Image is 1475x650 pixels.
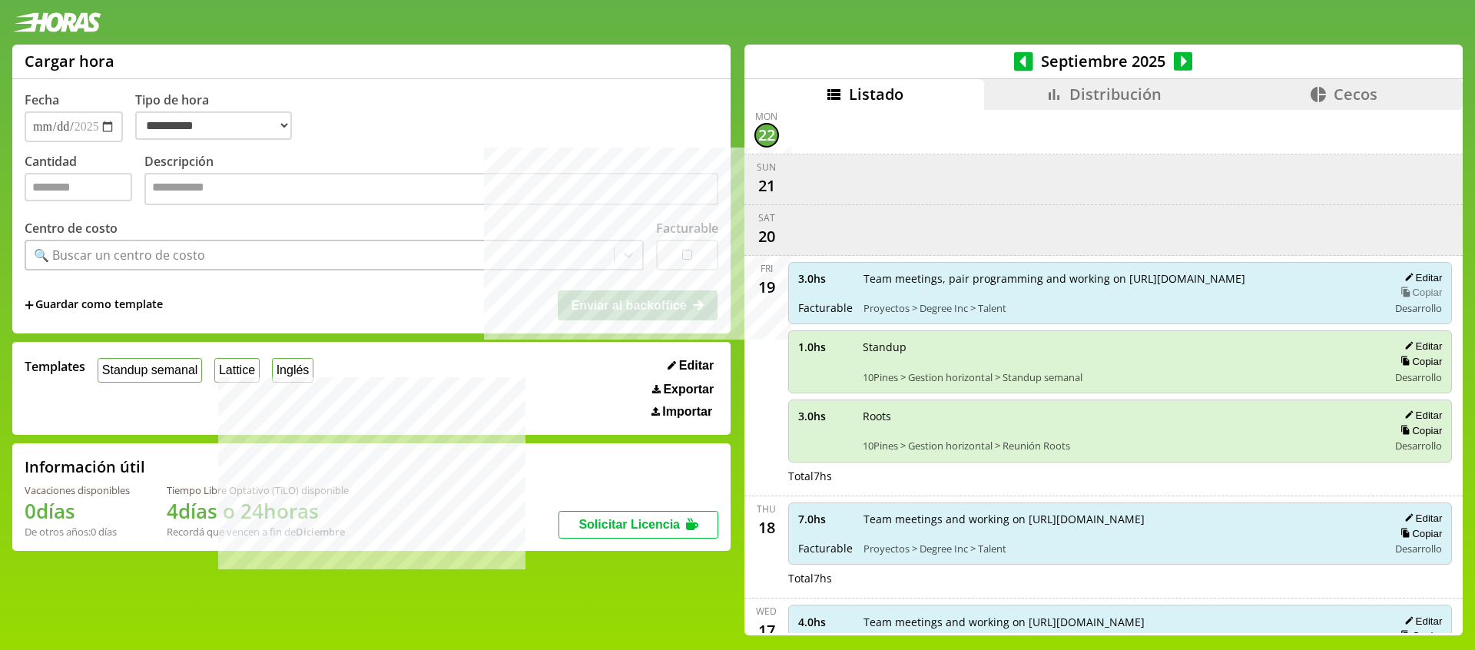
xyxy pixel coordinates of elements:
[25,297,163,313] span: +Guardar como template
[25,153,144,209] label: Cantidad
[863,340,1378,354] span: Standup
[663,383,714,396] span: Exportar
[1334,84,1377,104] span: Cecos
[167,483,349,497] div: Tiempo Libre Optativo (TiLO) disponible
[863,512,1378,526] span: Team meetings and working on [URL][DOMAIN_NAME]
[754,516,779,540] div: 18
[135,111,292,140] select: Tipo de hora
[25,456,145,477] h2: Información útil
[25,51,114,71] h1: Cargar hora
[798,512,853,526] span: 7.0 hs
[1396,629,1442,642] button: Copiar
[863,439,1378,453] span: 10Pines > Gestion horizontal > Reunión Roots
[798,340,852,354] span: 1.0 hs
[756,605,777,618] div: Wed
[25,483,130,497] div: Vacaciones disponibles
[757,502,776,516] div: Thu
[144,153,718,209] label: Descripción
[788,571,1453,585] div: Total 7 hs
[744,110,1463,633] div: scrollable content
[25,525,130,539] div: De otros años: 0 días
[648,382,718,397] button: Exportar
[25,297,34,313] span: +
[578,518,680,531] span: Solicitar Licencia
[25,497,130,525] h1: 0 días
[144,173,718,205] textarea: Descripción
[863,615,1378,629] span: Team meetings and working on [URL][DOMAIN_NAME]
[214,358,260,382] button: Lattice
[25,173,132,201] input: Cantidad
[798,615,853,629] span: 4.0 hs
[25,91,59,108] label: Fecha
[863,301,1378,315] span: Proyectos > Degree Inc > Talent
[798,271,853,286] span: 3.0 hs
[1395,542,1442,555] span: Desarrollo
[757,161,776,174] div: Sun
[1396,527,1442,540] button: Copiar
[167,525,349,539] div: Recordá que vencen a fin de
[788,469,1453,483] div: Total 7 hs
[754,123,779,148] div: 22
[1033,51,1174,71] span: Septiembre 2025
[863,542,1378,555] span: Proyectos > Degree Inc > Talent
[1396,286,1442,299] button: Copiar
[25,358,85,375] span: Templates
[849,84,903,104] span: Listado
[754,224,779,249] div: 20
[296,525,345,539] b: Diciembre
[98,358,202,382] button: Standup semanal
[1395,439,1442,453] span: Desarrollo
[863,370,1378,384] span: 10Pines > Gestion horizontal > Standup semanal
[12,12,101,32] img: logotipo
[754,618,779,642] div: 17
[656,220,718,237] label: Facturable
[1396,355,1442,368] button: Copiar
[755,110,777,123] div: Mon
[1400,512,1442,525] button: Editar
[1395,370,1442,384] span: Desarrollo
[34,247,205,264] div: 🔍 Buscar un centro de costo
[1400,271,1442,284] button: Editar
[798,409,852,423] span: 3.0 hs
[662,405,712,419] span: Importar
[798,300,853,315] span: Facturable
[1400,409,1442,422] button: Editar
[679,359,714,373] span: Editar
[25,220,118,237] label: Centro de costo
[663,358,718,373] button: Editar
[167,497,349,525] h1: 4 días o 24 horas
[1069,84,1162,104] span: Distribución
[272,358,313,382] button: Inglés
[1400,340,1442,353] button: Editar
[559,511,718,539] button: Solicitar Licencia
[1395,301,1442,315] span: Desarrollo
[863,271,1378,286] span: Team meetings, pair programming and working on [URL][DOMAIN_NAME]
[758,211,775,224] div: Sat
[135,91,304,142] label: Tipo de hora
[1396,424,1442,437] button: Copiar
[863,409,1378,423] span: Roots
[798,541,853,555] span: Facturable
[761,262,773,275] div: Fri
[754,174,779,198] div: 21
[754,275,779,300] div: 19
[1400,615,1442,628] button: Editar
